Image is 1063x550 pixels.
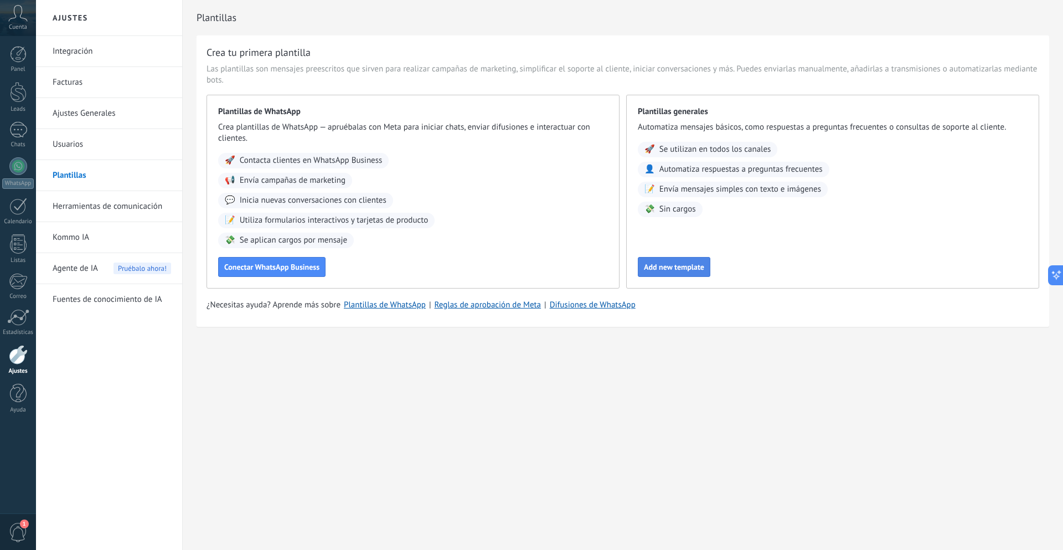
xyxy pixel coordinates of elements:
span: Add new template [644,263,704,271]
a: Facturas [53,67,171,98]
div: Calendario [2,218,34,225]
a: Agente de IA Pruébalo ahora! [53,253,171,284]
div: Listas [2,257,34,264]
span: Conectar WhatsApp Business [224,263,319,271]
span: ¿Necesitas ayuda? Aprende más sobre [207,300,340,311]
span: Contacta clientes en WhatsApp Business [240,155,383,166]
div: Correo [2,293,34,300]
span: Automatiza mensajes básicos, como respuestas a preguntas frecuentes o consultas de soporte al cli... [638,122,1028,133]
button: Conectar WhatsApp Business [218,257,326,277]
li: Fuentes de conocimiento de IA [36,284,182,315]
li: Kommo IA [36,222,182,253]
li: Plantillas [36,160,182,191]
a: Integración [53,36,171,67]
a: Fuentes de conocimiento de IA [53,284,171,315]
div: Chats [2,141,34,148]
div: Ajustes [2,368,34,375]
div: Estadísticas [2,329,34,336]
h3: Crea tu primera plantilla [207,45,311,59]
a: Difusiones de WhatsApp [550,300,636,310]
a: Ajustes Generales [53,98,171,129]
span: Utiliza formularios interactivos y tarjetas de producto [240,215,429,226]
li: Facturas [36,67,182,98]
div: | | [207,300,1039,311]
span: Inicia nuevas conversaciones con clientes [240,195,386,206]
span: Cuenta [9,24,27,31]
div: Ayuda [2,407,34,414]
span: Sin cargos [659,204,696,215]
span: Se utilizan en todos los canales [659,144,771,155]
span: Envía campañas de marketing [240,175,345,186]
button: Add new template [638,257,710,277]
li: Usuarios [36,129,182,160]
li: Agente de IA [36,253,182,284]
a: Kommo IA [53,222,171,253]
span: 🚀 [644,144,655,155]
span: 💬 [225,195,235,206]
span: Pruébalo ahora! [113,263,171,274]
span: 💸 [644,204,655,215]
div: Panel [2,66,34,73]
li: Ajustes Generales [36,98,182,129]
span: Agente de IA [53,253,98,284]
a: Reglas de aprobación de Meta [435,300,541,310]
a: Usuarios [53,129,171,160]
span: Crea plantillas de WhatsApp — apruébalas con Meta para iniciar chats, enviar difusiones e interac... [218,122,608,144]
a: Plantillas de WhatsApp [344,300,426,310]
span: Automatiza respuestas a preguntas frecuentes [659,164,823,175]
span: Las plantillas son mensajes preescritos que sirven para realizar campañas de marketing, simplific... [207,64,1039,86]
span: 📝 [644,184,655,195]
span: 1 [20,520,29,528]
a: Herramientas de comunicación [53,191,171,222]
span: 💸 [225,235,235,246]
span: Plantillas de WhatsApp [218,106,608,117]
h2: Plantillas [197,7,1049,29]
div: WhatsApp [2,178,34,189]
a: Plantillas [53,160,171,191]
div: Leads [2,106,34,113]
span: 📢 [225,175,235,186]
span: Envía mensajes simples con texto e imágenes [659,184,821,195]
span: Se aplican cargos por mensaje [240,235,347,246]
span: 🚀 [225,155,235,166]
span: 👤 [644,164,655,175]
li: Integración [36,36,182,67]
span: 📝 [225,215,235,226]
span: Plantillas generales [638,106,1028,117]
li: Herramientas de comunicación [36,191,182,222]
